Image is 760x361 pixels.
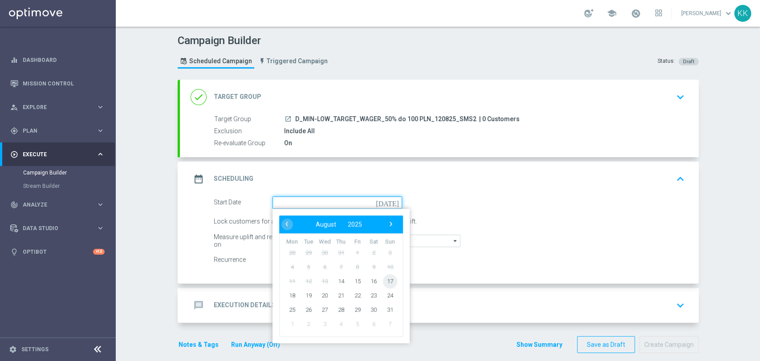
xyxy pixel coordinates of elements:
bs-datepicker-navigation-view: ​ ​ ​ [281,219,396,230]
button: Notes & Tags [178,339,219,350]
span: 15 [350,274,364,288]
span: 1 [350,245,364,260]
div: +10 [93,249,105,255]
button: track_changes Analyze keyboard_arrow_right [10,201,105,208]
i: keyboard_arrow_right [96,126,105,135]
div: Plan [10,127,96,135]
span: 27 [317,302,332,316]
span: 31 [382,302,397,316]
button: gps_fixed Plan keyboard_arrow_right [10,127,105,134]
button: Data Studio keyboard_arrow_right [10,225,105,232]
span: 4 [285,260,299,274]
span: 30 [317,245,332,260]
h2: Execution Details [214,301,276,309]
span: 28 [333,302,348,316]
span: Analyze [23,202,96,207]
div: message Execution Details keyboard_arrow_down [191,297,688,314]
a: Settings [21,347,49,352]
span: 25 [285,302,299,316]
span: 11 [285,274,299,288]
i: done [191,89,207,105]
span: 4 [333,316,348,331]
button: person_search Explore keyboard_arrow_right [10,104,105,111]
label: Re-evaluate Group [214,139,284,147]
div: equalizer Dashboard [10,57,105,64]
span: 5 [350,316,364,331]
span: 29 [350,302,364,316]
button: lightbulb Optibot +10 [10,248,105,256]
span: 13 [317,274,332,288]
i: [DATE] [376,196,402,206]
div: done Target Group keyboard_arrow_down [191,89,688,105]
button: Create Campaign [639,336,699,353]
span: 18 [285,288,299,302]
span: 1 [285,316,299,331]
i: keyboard_arrow_down [674,90,687,104]
colored-tag: Draft [679,57,699,65]
span: Scheduled Campaign [189,57,252,65]
th: weekday [317,238,333,246]
h1: Campaign Builder [178,34,332,47]
span: 31 [333,245,348,260]
div: Analyze [10,201,96,209]
i: message [191,297,207,313]
div: Include All [284,126,681,135]
a: Campaign Builder [23,169,93,176]
a: Mission Control [23,72,105,95]
button: play_circle_outline Execute keyboard_arrow_right [10,151,105,158]
a: Scheduled Campaign [178,54,254,69]
span: Draft [683,59,694,65]
span: 6 [317,260,332,274]
div: Lock customers for a duration of [214,215,318,228]
div: Status: [658,57,675,65]
i: settings [9,345,17,353]
a: Dashboard [23,48,105,72]
div: Mission Control [10,72,105,95]
div: Explore [10,103,96,111]
bs-datepicker-container: calendar [272,209,410,343]
i: keyboard_arrow_right [96,224,105,232]
span: 12 [301,274,315,288]
i: gps_fixed [10,127,18,135]
div: On [284,138,681,147]
button: keyboard_arrow_down [673,89,688,105]
span: 16 [366,274,381,288]
span: 2 [301,316,315,331]
i: date_range [191,171,207,187]
button: 2025 [342,219,368,230]
button: Save as Draft [577,336,635,353]
span: 20 [317,288,332,302]
i: play_circle_outline [10,150,18,158]
span: 3 [382,245,397,260]
button: › [385,219,396,230]
a: Stream Builder [23,183,93,190]
span: 17 [382,274,397,288]
a: [PERSON_NAME]keyboard_arrow_down [680,7,734,20]
th: weekday [333,238,349,246]
span: 21 [333,288,348,302]
div: Optibot [10,240,105,264]
span: 10 [382,260,397,274]
div: Measure uplift and response based on [214,235,318,247]
div: Recurrence [214,254,272,266]
button: Run Anyway (Off) [230,339,281,350]
button: August [310,219,342,230]
i: launch [284,115,292,122]
div: Start Date [214,196,272,209]
h2: Target Group [214,93,261,101]
span: 7 [333,260,348,274]
label: Exclusion [214,127,284,135]
button: keyboard_arrow_up [673,170,688,187]
button: Mission Control [10,80,105,87]
th: weekday [284,238,301,246]
span: ‹ [281,218,293,230]
i: keyboard_arrow_right [96,103,105,111]
span: Execute [23,152,96,157]
i: arrow_drop_down [451,235,460,247]
span: 8 [350,260,364,274]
